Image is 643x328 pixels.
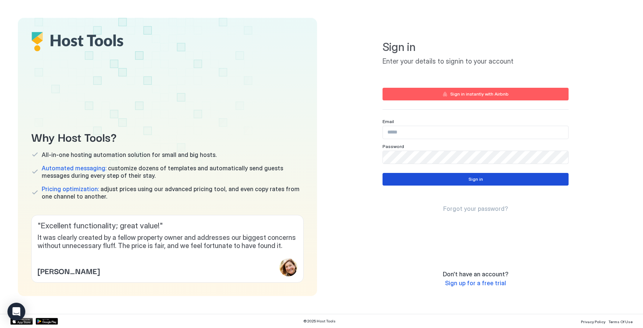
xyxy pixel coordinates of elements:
span: Automated messaging: [42,164,106,172]
span: It was clearly created by a fellow property owner and addresses our biggest concerns without unne... [38,234,297,250]
input: Input Field [383,151,568,164]
span: Password [383,144,404,149]
div: Open Intercom Messenger [7,303,25,321]
div: Sign in instantly with Airbnb [450,91,509,97]
button: Sign in instantly with Airbnb [383,88,569,100]
span: © 2025 Host Tools [303,319,336,324]
div: Sign in [468,176,483,183]
a: Privacy Policy [581,317,605,325]
a: App Store [10,318,33,325]
span: " Excellent functionality; great value! " [38,221,297,231]
a: Forgot your password? [443,205,508,213]
span: Pricing optimization: [42,185,99,193]
span: Enter your details to signin to your account [383,57,569,66]
a: Sign up for a free trial [445,279,506,287]
span: Terms Of Use [608,319,633,324]
span: [PERSON_NAME] [38,265,100,276]
span: Sign in [383,40,569,54]
span: All-in-one hosting automation solution for small and big hosts. [42,151,217,158]
span: Forgot your password? [443,205,508,212]
span: Why Host Tools? [31,128,304,145]
span: customize dozens of templates and automatically send guests messages during every step of their s... [42,164,304,179]
span: Privacy Policy [581,319,605,324]
span: adjust prices using our advanced pricing tool, and even copy rates from one channel to another. [42,185,304,200]
span: Don't have an account? [443,270,508,278]
div: profile [279,258,297,276]
a: Terms Of Use [608,317,633,325]
span: Email [383,119,394,124]
input: Input Field [383,126,568,139]
button: Sign in [383,173,569,186]
a: Google Play Store [36,318,58,325]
